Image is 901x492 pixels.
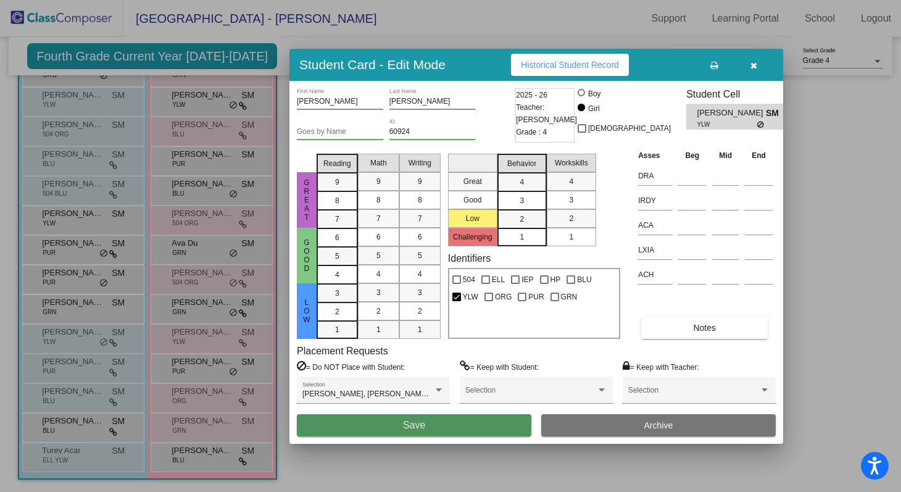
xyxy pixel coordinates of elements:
[463,290,478,304] span: YLW
[376,194,381,206] span: 8
[376,269,381,280] span: 4
[638,216,672,235] input: assessment
[409,157,431,169] span: Writing
[335,177,339,188] span: 9
[418,231,422,243] span: 6
[335,251,339,262] span: 5
[520,214,524,225] span: 2
[520,231,524,243] span: 1
[697,120,757,129] span: YLW
[623,361,699,373] label: = Keep with Teacher:
[418,287,422,298] span: 3
[418,194,422,206] span: 8
[418,324,422,335] span: 1
[302,390,493,398] span: [PERSON_NAME], [PERSON_NAME], [PERSON_NAME]
[588,121,671,136] span: [DEMOGRAPHIC_DATA]
[569,213,573,224] span: 2
[541,414,776,436] button: Archive
[638,241,672,259] input: assessment
[301,178,312,222] span: Great
[376,176,381,187] span: 9
[335,324,339,335] span: 1
[297,414,531,436] button: Save
[766,107,783,120] span: SM
[335,195,339,206] span: 8
[376,287,381,298] span: 3
[463,272,475,287] span: 504
[301,238,312,273] span: Good
[299,57,446,72] h3: Student Card - Edit Mode
[335,214,339,225] span: 7
[638,167,672,185] input: assessment
[323,158,351,169] span: Reading
[697,107,766,120] span: [PERSON_NAME]
[569,231,573,243] span: 1
[638,265,672,284] input: assessment
[686,88,794,100] h3: Student Cell
[376,324,381,335] span: 1
[644,420,673,430] span: Archive
[418,176,422,187] span: 9
[709,149,742,162] th: Mid
[742,149,776,162] th: End
[520,195,524,206] span: 3
[641,317,768,339] button: Notes
[635,149,675,162] th: Asses
[520,177,524,188] span: 4
[516,126,547,138] span: Grade : 4
[528,290,544,304] span: PUR
[521,60,619,70] span: Historical Student Record
[418,250,422,261] span: 5
[521,272,533,287] span: IEP
[492,272,505,287] span: ELL
[370,157,387,169] span: Math
[335,269,339,280] span: 4
[335,288,339,299] span: 3
[389,128,476,136] input: Enter ID
[693,323,716,333] span: Notes
[550,272,561,287] span: HP
[335,232,339,243] span: 6
[569,194,573,206] span: 3
[418,269,422,280] span: 4
[297,361,405,373] label: = Do NOT Place with Student:
[588,88,601,99] div: Boy
[507,158,536,169] span: Behavior
[297,128,383,136] input: goes by name
[638,191,672,210] input: assessment
[495,290,512,304] span: ORG
[516,89,547,101] span: 2025 - 26
[335,306,339,317] span: 2
[418,213,422,224] span: 7
[588,103,600,114] div: Girl
[297,345,388,357] label: Placement Requests
[376,250,381,261] span: 5
[577,272,591,287] span: BLU
[675,149,709,162] th: Beg
[561,290,578,304] span: GRN
[511,54,629,76] button: Historical Student Record
[448,252,491,264] label: Identifiers
[376,231,381,243] span: 6
[569,176,573,187] span: 4
[516,101,577,126] span: Teacher: [PERSON_NAME]
[403,420,425,430] span: Save
[376,306,381,317] span: 2
[418,306,422,317] span: 2
[555,157,588,169] span: Workskills
[460,361,539,373] label: = Keep with Student:
[376,213,381,224] span: 7
[301,298,312,324] span: Low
